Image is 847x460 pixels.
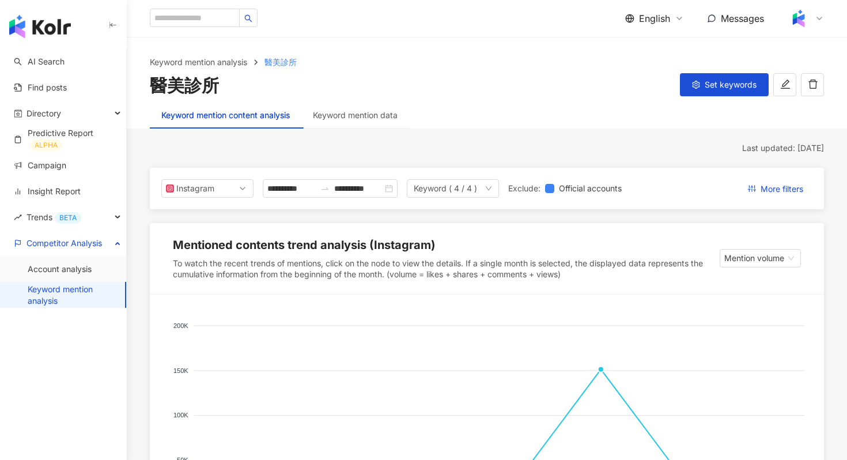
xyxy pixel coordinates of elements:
a: Find posts [14,82,67,93]
div: Instagram [176,180,214,197]
span: English [639,12,670,25]
button: Set keywords [680,73,769,96]
span: Competitor Analysis [27,230,102,256]
button: More filters [739,179,812,198]
span: rise [14,213,22,221]
a: Insight Report [14,186,81,197]
span: More filters [761,180,803,198]
span: Set keywords [705,80,757,89]
span: Official accounts [554,182,626,195]
a: Predictive ReportALPHA [14,127,117,151]
div: 醫美診所 [150,73,219,97]
a: searchAI Search [14,56,65,67]
a: Keyword mention analysis [148,56,249,69]
div: Mentioned contents trend analysis (Instagram) [173,237,436,253]
a: Campaign [14,160,66,171]
img: logo [9,15,71,38]
tspan: 150K [173,367,188,374]
span: Mention volume [724,250,796,267]
div: Keyword mention data [313,109,398,122]
label: Exclude : [508,182,540,195]
span: edit [780,79,791,89]
a: Keyword mention analysis [28,284,116,306]
span: 醫美診所 [264,57,297,67]
span: down [485,185,492,192]
div: Last updated: [DATE] [150,142,824,154]
div: Keyword mention content analysis [161,109,290,122]
span: swap-right [320,184,330,193]
span: Directory [27,100,61,126]
span: to [320,184,330,193]
a: Account analysis [28,263,92,275]
span: Trends [27,204,81,230]
div: Keyword ( 4 / 4 ) [414,180,477,197]
div: BETA [55,212,81,224]
span: Messages [721,13,764,24]
span: search [244,14,252,22]
img: Kolr%20app%20icon%20%281%29.png [788,7,810,29]
span: delete [808,79,818,89]
tspan: 200K [173,322,188,329]
tspan: 100K [173,412,188,418]
div: To watch the recent trends of mentions, click on the node to view the details. If a single month ... [173,258,720,280]
span: setting [692,81,700,89]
